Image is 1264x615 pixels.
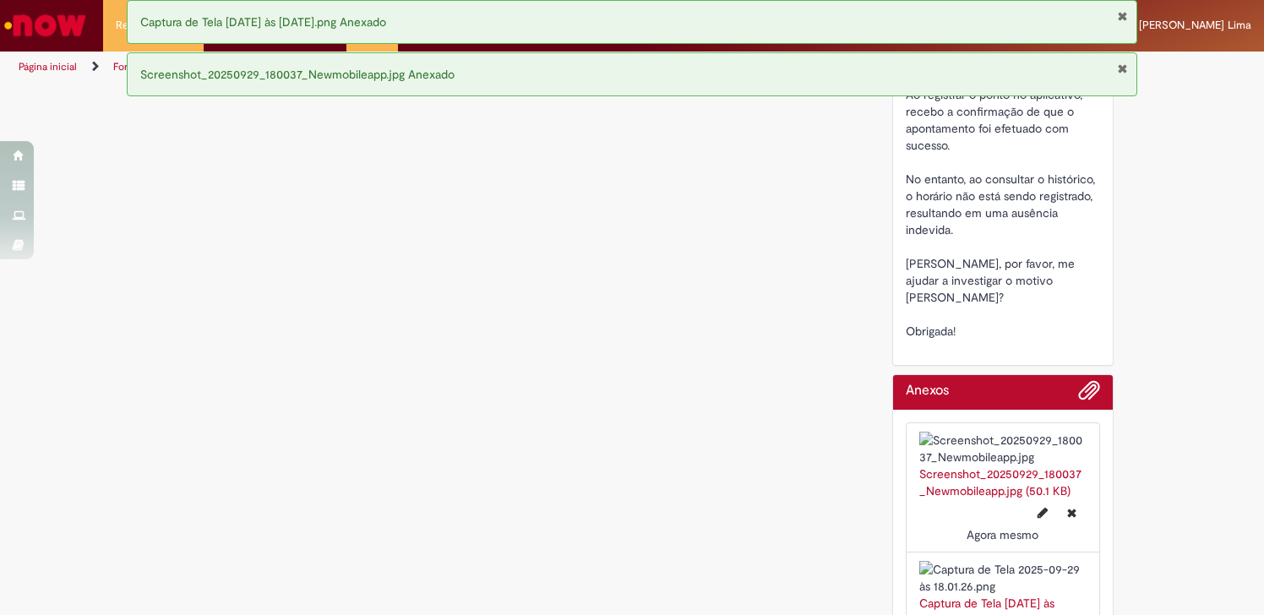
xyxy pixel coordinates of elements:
[919,561,1087,595] img: Captura de Tela 2025-09-29 às 18.01.26.png
[113,60,238,73] a: Formulário de Atendimento
[1078,379,1100,410] button: Adicionar anexos
[13,52,830,83] ul: Trilhas de página
[140,67,455,82] span: Screenshot_20250929_180037_Newmobileapp.jpg Anexado
[19,60,77,73] a: Página inicial
[967,527,1038,542] time: 29/09/2025 18:02:17
[1050,18,1251,32] span: [PERSON_NAME] [PERSON_NAME] Lima
[1117,9,1128,23] button: Fechar Notificação
[906,384,949,399] h2: Anexos
[1027,499,1058,526] button: Editar nome de arquivo Screenshot_20250929_180037_Newmobileapp.jpg
[1057,499,1087,526] button: Excluir Screenshot_20250929_180037_Newmobileapp.jpg
[919,432,1087,465] img: Screenshot_20250929_180037_Newmobileapp.jpg
[967,527,1038,542] span: Agora mesmo
[919,466,1081,498] a: Screenshot_20250929_180037_Newmobileapp.jpg (50.1 KB)
[116,17,175,34] span: Requisições
[1117,62,1128,75] button: Fechar Notificação
[2,8,89,42] img: ServiceNow
[140,14,386,30] span: Captura de Tela [DATE] às [DATE].png Anexado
